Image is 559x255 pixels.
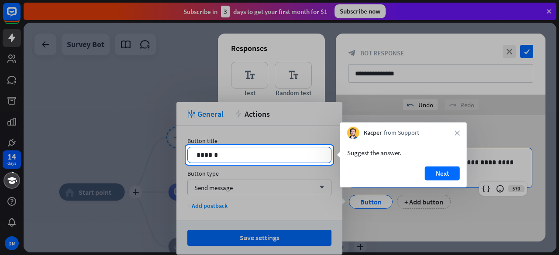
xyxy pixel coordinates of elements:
button: Next [425,167,460,180]
span: from Support [384,129,419,137]
i: close [455,130,460,136]
div: Suggest the answer. [347,148,460,158]
span: Kacper [364,129,382,137]
button: Open LiveChat chat widget [7,3,33,30]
